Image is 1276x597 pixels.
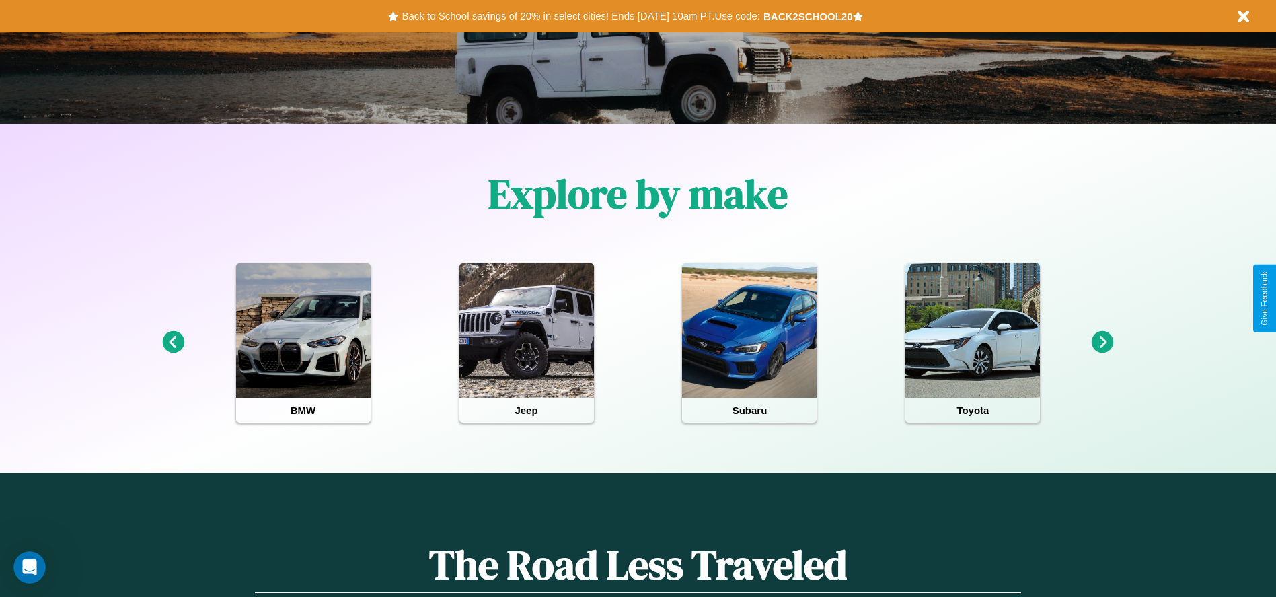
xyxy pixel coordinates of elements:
[398,7,763,26] button: Back to School savings of 20% in select cities! Ends [DATE] 10am PT.Use code:
[488,166,788,221] h1: Explore by make
[763,11,853,22] b: BACK2SCHOOL20
[682,398,817,423] h4: Subaru
[1260,271,1269,326] div: Give Feedback
[459,398,594,423] h4: Jeep
[905,398,1040,423] h4: Toyota
[13,551,46,584] iframe: Intercom live chat
[255,537,1020,593] h1: The Road Less Traveled
[236,398,371,423] h4: BMW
